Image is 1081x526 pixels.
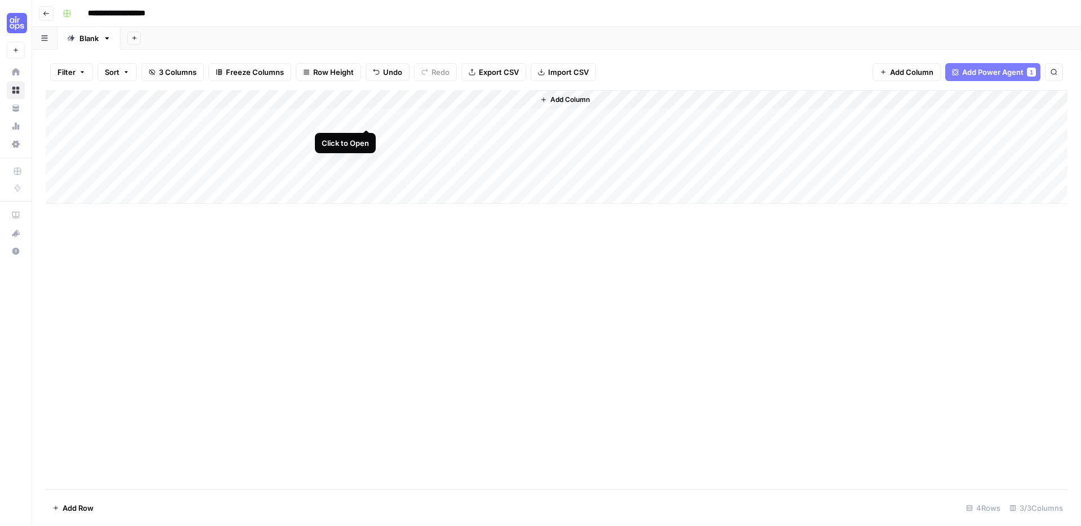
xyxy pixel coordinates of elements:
[7,99,25,117] a: Your Data
[7,13,27,33] img: Cohort 4 Logo
[7,117,25,135] a: Usage
[7,225,24,242] div: What's new?
[383,66,402,78] span: Undo
[79,33,99,44] div: Blank
[531,63,596,81] button: Import CSV
[479,66,519,78] span: Export CSV
[890,66,933,78] span: Add Column
[322,137,369,149] div: Click to Open
[548,66,589,78] span: Import CSV
[50,63,93,81] button: Filter
[57,27,121,50] a: Blank
[7,81,25,99] a: Browse
[414,63,457,81] button: Redo
[105,66,119,78] span: Sort
[226,66,284,78] span: Freeze Columns
[1027,68,1036,77] div: 1
[7,206,25,224] a: AirOps Academy
[97,63,137,81] button: Sort
[1030,68,1033,77] span: 1
[366,63,410,81] button: Undo
[945,63,1040,81] button: Add Power Agent1
[962,499,1005,517] div: 4 Rows
[7,135,25,153] a: Settings
[431,66,450,78] span: Redo
[536,92,594,107] button: Add Column
[46,499,100,517] button: Add Row
[7,9,25,37] button: Workspace: Cohort 4
[7,63,25,81] a: Home
[208,63,291,81] button: Freeze Columns
[962,66,1024,78] span: Add Power Agent
[57,66,75,78] span: Filter
[7,224,25,242] button: What's new?
[461,63,526,81] button: Export CSV
[159,66,197,78] span: 3 Columns
[296,63,361,81] button: Row Height
[873,63,941,81] button: Add Column
[63,502,94,514] span: Add Row
[1005,499,1067,517] div: 3/3 Columns
[7,242,25,260] button: Help + Support
[550,95,590,105] span: Add Column
[313,66,354,78] span: Row Height
[141,63,204,81] button: 3 Columns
